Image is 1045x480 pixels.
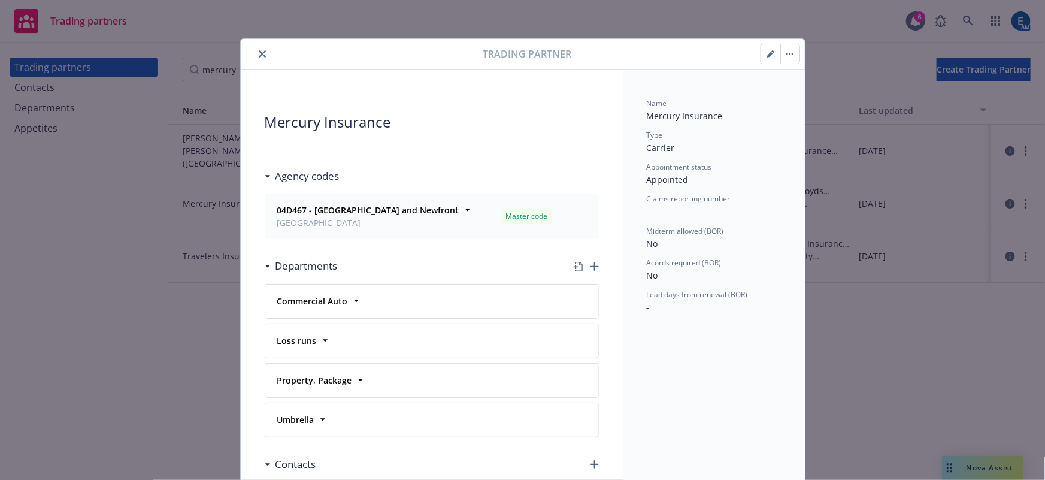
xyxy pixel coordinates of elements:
h3: Contacts [275,457,316,472]
span: Appointed [647,174,689,185]
h3: Agency codes [275,168,340,184]
span: Claims reporting number [647,194,731,204]
span: - [647,206,650,218]
span: Midterm allowed (BOR) [647,226,724,236]
span: Master code [506,211,548,222]
span: [GEOGRAPHIC_DATA] [277,216,459,229]
strong: Loss runs [277,335,317,346]
div: Mercury Insurance [265,113,599,132]
strong: Property, Package [277,375,352,386]
span: Name [647,98,667,108]
span: Mercury Insurance [647,110,723,122]
span: No [647,238,658,249]
span: Lead days from renewal (BOR) [647,289,748,300]
span: Appointment status [647,162,712,172]
span: Acords required (BOR) [647,258,722,268]
h3: Departments [275,258,338,274]
span: Type [647,130,663,140]
span: - [647,301,650,313]
strong: 04D467 - [GEOGRAPHIC_DATA] and Newfront [277,204,459,216]
span: Carrier [647,142,675,153]
strong: Umbrella [277,414,314,425]
div: Agency codes [265,168,340,184]
span: No [647,270,658,281]
div: Contacts [265,457,316,472]
strong: Commercial Auto [277,295,348,307]
span: Trading partner [483,47,572,61]
button: close [255,47,269,61]
div: Departments [265,258,338,274]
